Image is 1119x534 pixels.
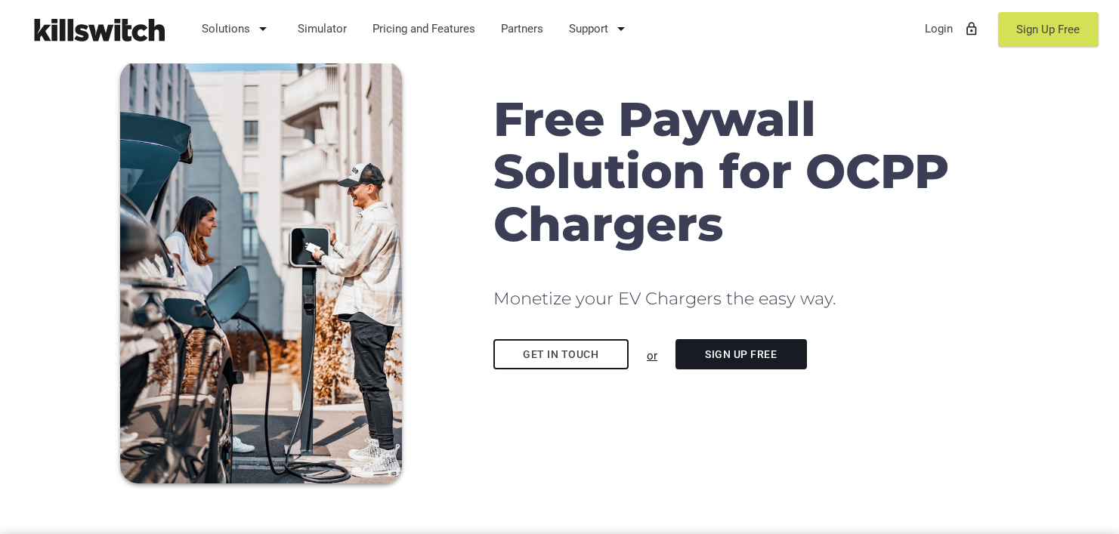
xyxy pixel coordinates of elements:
h2: Monetize your EV Chargers the easy way. [493,288,999,310]
a: Sign Up Free [998,12,1099,47]
a: Sign Up Free [675,339,807,369]
a: Solutions [195,9,280,48]
a: Pricing and Features [366,9,483,48]
h1: Free Paywall Solution for OCPP Chargers [493,93,999,250]
u: or [647,349,657,363]
img: Killswitch [23,11,174,48]
a: Loginlock_outline [918,9,987,48]
i: arrow_drop_down [612,11,630,47]
a: Support [562,9,638,48]
i: lock_outline [964,11,979,47]
a: Partners [494,9,551,48]
a: Get in touch [493,339,629,369]
a: Simulator [291,9,354,48]
i: arrow_drop_down [254,11,272,47]
img: Couple charging EV with mobile payments [120,61,401,483]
